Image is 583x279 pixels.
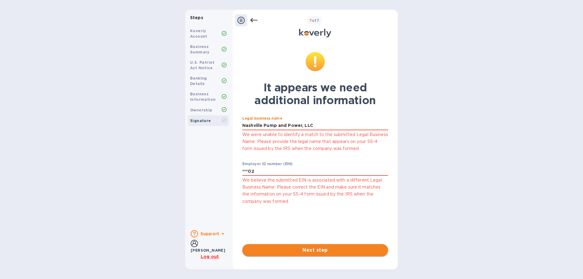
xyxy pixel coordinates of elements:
b: [PERSON_NAME] [191,248,225,253]
b: Business Summary [190,44,210,54]
label: Legal business name [242,117,282,121]
b: Signature [190,118,211,123]
h1: It appears we need additional information [242,81,388,107]
b: Koverly Account [190,29,207,39]
b: Ownership [190,108,212,112]
b: Support [200,231,219,236]
b: Business Information [190,92,216,102]
span: Next step [247,247,383,254]
p: We were unable to identify a match to the submitted Legal Business Name. Please provide the legal... [242,131,388,152]
b: Banking Details [190,76,207,86]
b: Steps [190,15,203,20]
b: of 7 [309,18,319,23]
label: Employer ID number (EIN) [242,162,292,166]
b: U.S. Patriot Act Notice [190,60,215,70]
u: Log out [201,254,219,259]
p: We believe the submitted EIN is associated with a different Legal Business Name. Please correct t... [242,177,388,205]
button: Next step [242,244,388,256]
span: 7 [309,18,312,23]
